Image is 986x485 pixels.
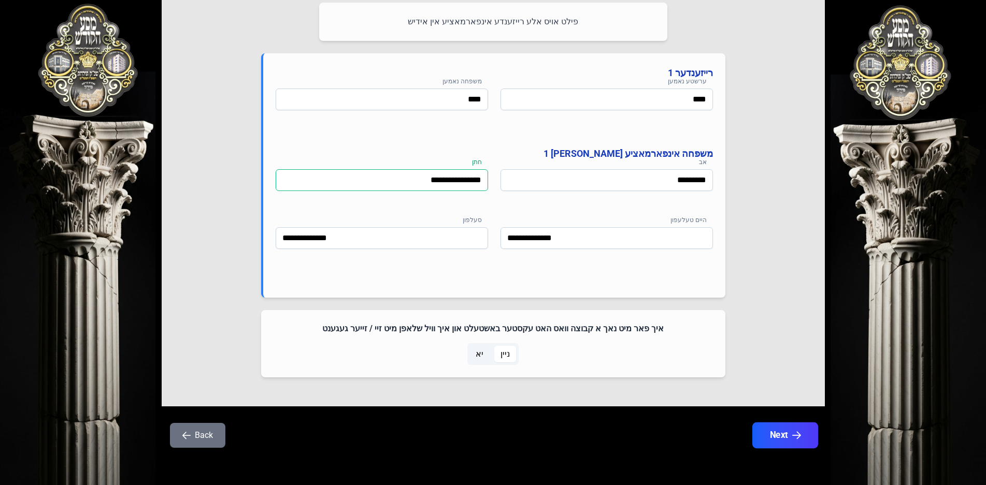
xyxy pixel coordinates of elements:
h4: איך פאר מיט נאך א קבוצה וואס האט עקסטער באשטעלט און איך וויל שלאפן מיט זיי / זייער געגענט [274,322,713,335]
p-togglebutton: ניין [492,343,519,365]
button: Next [752,422,818,448]
p: פילט אויס אלע רייזענדע אינפארמאציע אין אידיש [332,15,655,28]
span: ניין [501,348,510,360]
button: Back [170,423,225,448]
h4: רייזענדער 1 [276,66,713,80]
p-togglebutton: יא [467,343,492,365]
span: יא [476,348,483,360]
h4: משפחה אינפארמאציע [PERSON_NAME] 1 [276,146,713,161]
